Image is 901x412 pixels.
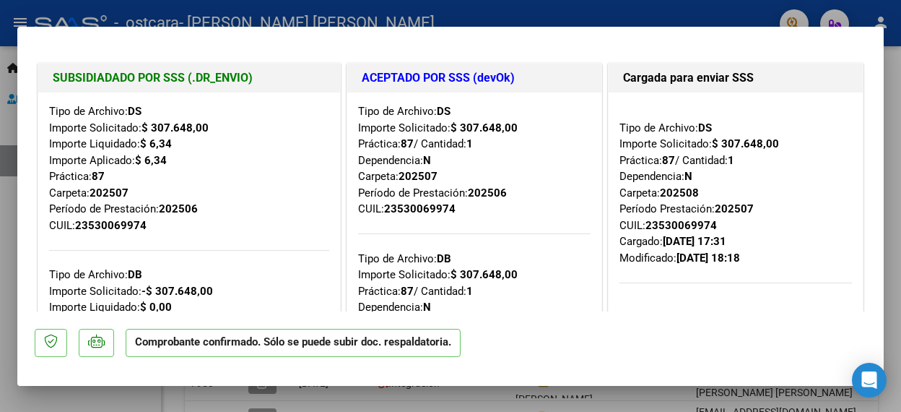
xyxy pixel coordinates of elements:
h1: SUBSIDIADADO POR SSS (.DR_ENVIO) [53,69,326,87]
strong: $ 6,34 [135,154,167,167]
strong: $ 307.648,00 [450,268,518,281]
strong: DS [437,105,450,118]
strong: DS [698,121,712,134]
h1: ACEPTADO POR SSS (devOk) [362,69,588,87]
strong: $ 307.648,00 [450,121,518,134]
div: Tipo de Archivo: Importe Solicitado: Importe Liquidado: Importe Aplicado: Práctica: Carpeta: Perí... [49,103,329,233]
strong: N [423,154,431,167]
h1: Cargada para enviar SSS [623,69,848,87]
strong: $ 0,00 [140,301,172,314]
strong: 202507 [715,202,754,215]
strong: 202507 [90,186,129,199]
strong: $ 307.648,00 [712,137,779,150]
div: 23530069974 [645,218,717,234]
div: 23530069974 [384,201,456,218]
strong: 202507 [399,170,438,183]
strong: [DATE] 18:18 [676,252,740,265]
strong: $ 6,34 [140,137,172,150]
strong: 87 [401,285,414,298]
strong: $ 307.648,00 [142,121,209,134]
strong: 1 [466,285,473,298]
strong: 1 [728,154,734,167]
strong: -$ 307.648,00 [142,285,213,298]
div: Tipo de Archivo: Importe Solicitado: Práctica: / Cantidad: Dependencia: Carpeta: Período Prestaci... [619,103,852,266]
strong: 87 [662,154,675,167]
strong: 202508 [660,186,699,199]
strong: DB [128,268,142,281]
span: Modificado: [619,252,740,265]
div: Open Intercom Messenger [852,363,887,398]
p: Comprobante confirmado. Sólo se puede subir doc. respaldatoria. [126,329,461,357]
strong: N [423,301,431,314]
strong: [DATE] 17:31 [663,235,726,248]
strong: 87 [92,170,105,183]
div: 23530069974 [75,218,147,234]
strong: 1 [466,137,473,150]
strong: 87 [401,137,414,150]
div: Tipo de Archivo: Importe Solicitado: Importe Liquidado: Importe Aplicado: Práctica: Carpeta: Perí... [49,233,329,397]
strong: DS [128,105,142,118]
strong: 202506 [159,202,198,215]
strong: DB [437,252,451,265]
strong: N [684,170,692,183]
div: Tipo de Archivo: Importe Solicitado: Práctica: / Cantidad: Dependencia: Carpeta: Período de Prest... [358,218,591,365]
strong: 202506 [468,186,507,199]
div: Tipo de Archivo: Importe Solicitado: Práctica: / Cantidad: Dependencia: Carpeta: Período de Prest... [358,103,591,218]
